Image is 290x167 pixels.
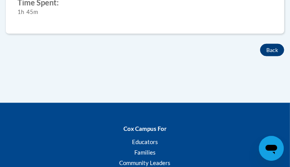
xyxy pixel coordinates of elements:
[259,136,284,161] iframe: Button to launch messaging window
[134,149,156,156] a: Families
[132,138,158,145] a: Educators
[120,159,171,166] a: Community Leaders
[260,44,284,56] button: Back
[123,125,167,132] b: Cox Campus For
[17,8,273,16] div: 1h 45m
